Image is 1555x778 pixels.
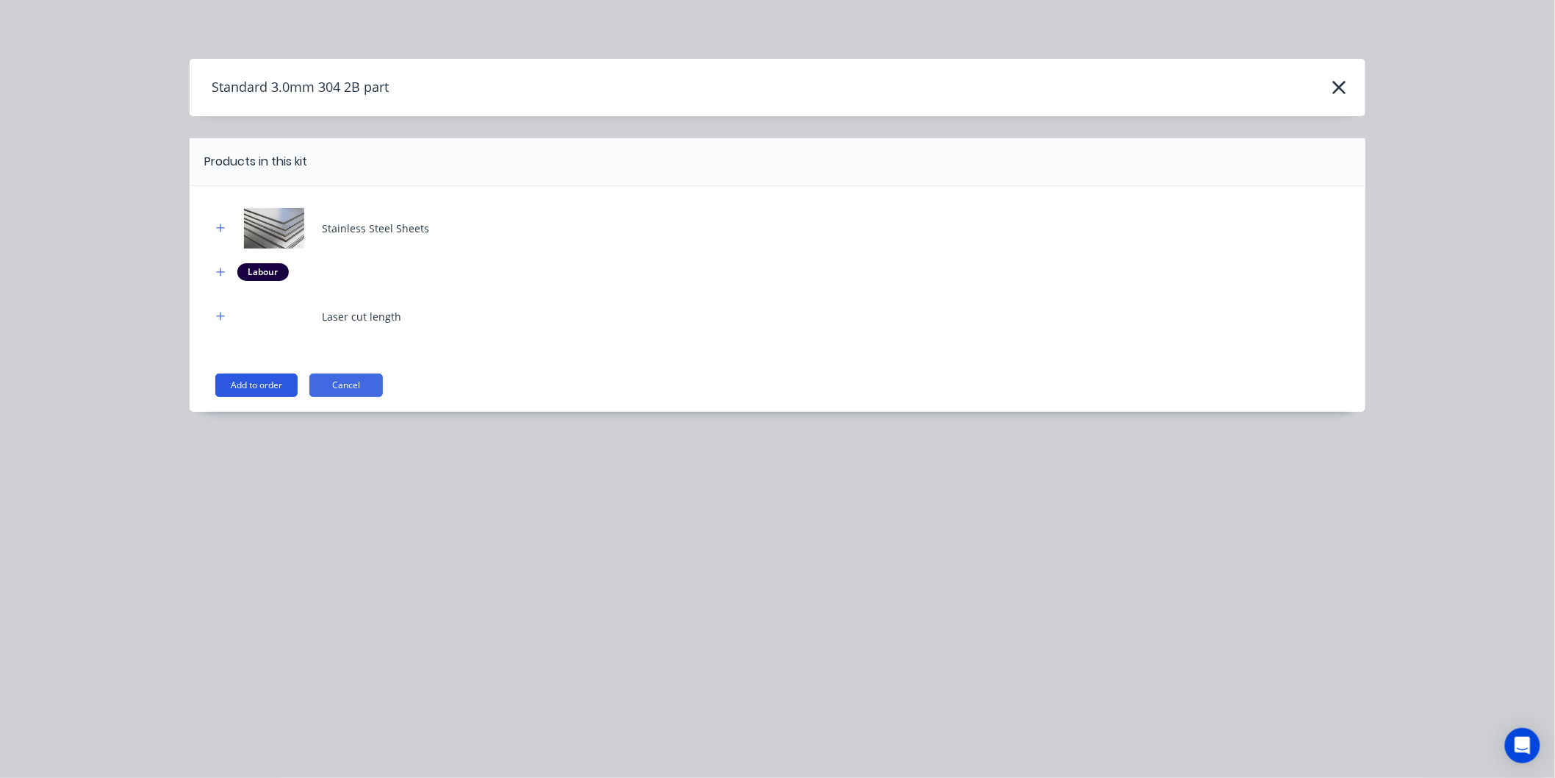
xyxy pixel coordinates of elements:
img: Stainless Steel Sheets [237,208,311,249]
div: Products in this kit [204,153,307,171]
div: Open Intercom Messenger [1505,728,1540,763]
button: Add to order [215,374,298,397]
div: Labour [237,263,289,281]
div: Laser cut length [322,309,401,324]
h4: Standard 3.0mm 304 2B part [190,74,389,101]
button: Cancel [309,374,383,397]
div: Stainless Steel Sheets [322,221,429,236]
